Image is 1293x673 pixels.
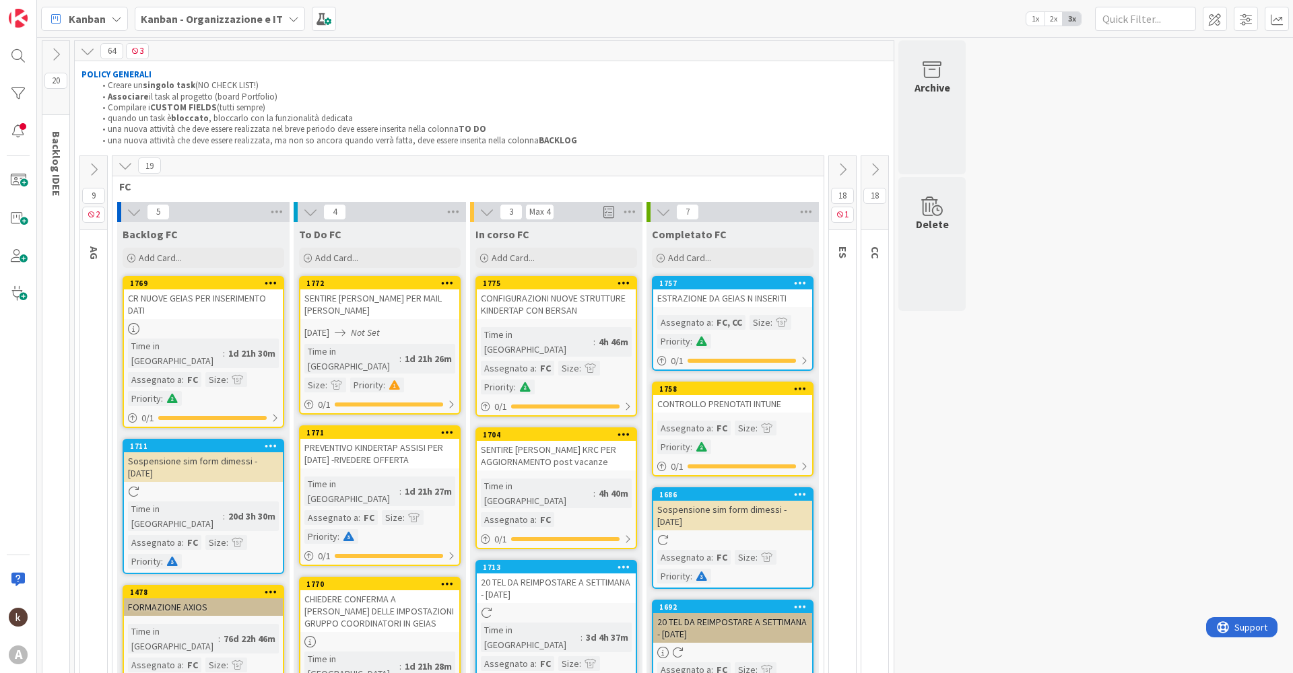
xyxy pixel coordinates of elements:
div: 1d 21h 26m [401,351,455,366]
span: Backlog IDEE [50,131,63,197]
strong: Associare [108,91,149,102]
div: Time in [GEOGRAPHIC_DATA] [481,623,581,652]
div: Assegnato a [481,361,535,376]
li: una nuova attività che deve essere realizzata, ma non so ancora quando verrà fatta, deve essere i... [95,135,888,146]
div: 0/1 [477,531,636,548]
div: CONFIGURAZIONI NUOVE STRUTTURE KINDERTAP CON BERSAN [477,289,636,319]
span: : [711,421,713,435]
span: : [182,535,184,550]
div: 1478FORMAZIONE AXIOS [124,586,283,616]
div: FC [184,535,201,550]
span: : [535,656,537,671]
span: 7 [676,204,699,220]
span: : [218,631,220,646]
div: Time in [GEOGRAPHIC_DATA] [128,339,223,368]
strong: CUSTOM FIELDS [150,102,217,113]
div: Time in [GEOGRAPHIC_DATA] [128,624,218,653]
div: 1775 [477,277,636,289]
div: Size [750,315,770,330]
div: 1757 [659,279,812,288]
strong: TO DO [459,123,486,135]
div: Time in [GEOGRAPHIC_DATA] [304,344,399,374]
li: il task al progetto (board Portfolio) [95,92,888,102]
span: : [770,315,772,330]
a: 1775CONFIGURAZIONI NUOVE STRUTTURE KINDERTAP CON BERSANTime in [GEOGRAPHIC_DATA]:4h 46mAssegnato ... [475,276,637,417]
div: 20 TEL DA REIMPOSTARE A SETTIMANA - [DATE] [477,573,636,603]
div: Assegnato a [304,510,358,525]
li: Creare un (NO CHECK LIST!) [95,80,888,91]
span: : [182,372,184,387]
span: 64 [100,43,123,59]
span: : [399,484,401,499]
div: Size [205,535,226,550]
span: : [399,351,401,366]
span: : [325,378,327,392]
span: 5 [147,204,170,220]
div: 0/1 [300,396,459,413]
div: 1692 [659,602,812,612]
div: CONTROLLO PRENOTATI INTUNE [653,395,812,413]
img: kh [9,608,28,627]
span: : [690,334,692,349]
div: Priority [481,380,514,394]
a: 1704SENTIRE [PERSON_NAME] KRC PER AGGIORNAMENTO post vacanzeTime in [GEOGRAPHIC_DATA]:4h 40mAsseg... [475,427,637,549]
div: Priority [350,378,383,392]
a: 1757ESTRAZIONE DA GEIAS N INSERITIAssegnato a:FC, CCSize:Priority:0/1 [652,276,814,371]
span: 20 [44,73,67,89]
div: FC [360,510,378,525]
div: Size [558,361,579,376]
span: : [593,334,595,349]
div: 1769CR NUOVE GEIAS PER INSERIMENTO DATI [124,277,283,319]
div: CHIEDERE CONFERMA A [PERSON_NAME] DELLE IMPOSTAZIONI GRUPPO COORDINATORI IN GEIAS [300,590,459,632]
div: 1478 [130,588,283,597]
span: : [223,346,225,361]
span: : [535,512,537,527]
div: FC [537,361,554,376]
div: 1775 [483,279,636,288]
span: : [358,510,360,525]
span: Kanban [69,11,106,27]
div: 1713 [483,563,636,572]
div: 1771 [306,428,459,437]
div: 1711 [130,441,283,451]
strong: BACKLOG [539,135,577,146]
div: 1692 [653,601,812,613]
div: 1757 [653,277,812,289]
div: PREVENTIVO KINDERTAP ASSISI PER [DATE] -RIVEDERE OFFERTA [300,439,459,468]
div: FORMAZIONE AXIOS [124,598,283,616]
span: : [337,529,339,544]
div: 1771 [300,427,459,439]
span: Completato FC [652,227,727,241]
span: Add Card... [668,252,711,264]
div: 0/1 [653,458,812,475]
div: ESTRAZIONE DA GEIAS N INSERITI [653,289,812,307]
div: 1772 [300,277,459,289]
div: 76d 22h 46m [220,631,279,646]
div: Assegnato a [657,315,711,330]
div: Priority [657,334,690,349]
div: Time in [GEOGRAPHIC_DATA] [481,327,593,357]
div: Assegnato a [128,372,182,387]
span: 0 / 1 [141,411,154,425]
span: 18 [831,188,854,204]
li: Compilare i (tutti sempre) [95,102,888,113]
span: AG [88,246,101,260]
span: : [226,535,228,550]
strong: singolo task [143,79,195,91]
span: Add Card... [139,252,182,264]
span: 4 [323,204,346,220]
div: 1704 [483,430,636,439]
div: 4h 40m [595,486,632,501]
a: 1711Sospensione sim form dimessi - [DATE]Time in [GEOGRAPHIC_DATA]:20d 3h 30mAssegnato a:FCSize:P... [123,439,284,574]
a: 1772SENTIRE [PERSON_NAME] PER MAIL [PERSON_NAME][DATE]Not SetTime in [GEOGRAPHIC_DATA]:1d 21h 26m... [299,276,461,415]
div: Size [304,378,325,392]
span: : [226,372,228,387]
div: 1711Sospensione sim form dimessi - [DATE] [124,440,283,482]
div: 1758CONTROLLO PRENOTATI INTUNE [653,383,812,413]
div: FC [184,372,201,387]
div: Size [735,550,756,565]
span: CC [869,246,882,259]
div: Archive [915,79,950,96]
div: FC, CC [713,315,745,330]
div: 1704SENTIRE [PERSON_NAME] KRC PER AGGIORNAMENTO post vacanze [477,429,636,470]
